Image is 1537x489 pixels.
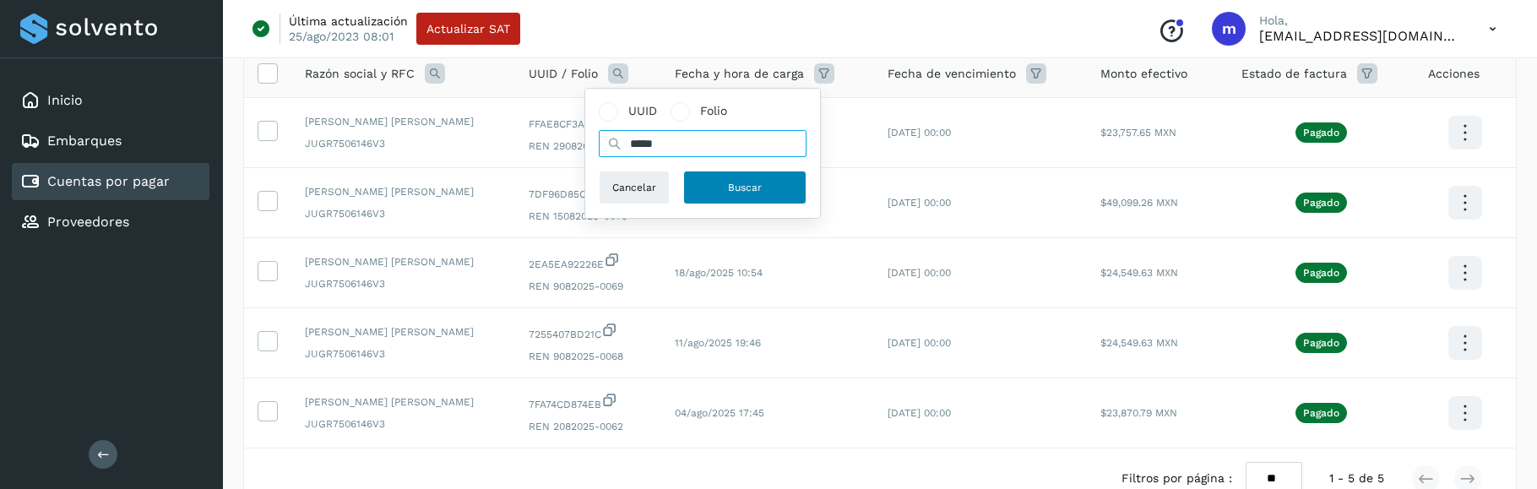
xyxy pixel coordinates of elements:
[12,82,209,119] div: Inicio
[426,23,510,35] span: Actualizar SAT
[305,416,502,432] span: JUGR7506146V3
[1122,470,1232,487] span: Filtros por página :
[47,133,122,149] a: Embarques
[675,267,763,279] span: 18/ago/2025 10:54
[1100,197,1178,209] span: $49,099.26 MXN
[47,214,129,230] a: Proveedores
[47,173,170,189] a: Cuentas por pagar
[888,337,951,349] span: [DATE] 00:00
[529,182,648,202] span: 7DF96D85C464
[416,13,520,45] button: Actualizar SAT
[305,65,415,83] span: Razón social y RFC
[529,111,648,132] span: FFAE8CF3AC89
[1100,407,1177,419] span: $23,870.79 MXN
[305,324,502,340] span: [PERSON_NAME] [PERSON_NAME]
[1100,65,1187,83] span: Monto efectivo
[305,206,502,221] span: JUGR7506146V3
[1100,127,1176,139] span: $23,757.65 MXN
[1259,14,1462,28] p: Hola,
[888,197,951,209] span: [DATE] 00:00
[1428,65,1480,83] span: Acciones
[1100,337,1178,349] span: $24,549.63 MXN
[1259,28,1462,44] p: macosta@avetransportes.com
[12,122,209,160] div: Embarques
[1303,197,1339,209] p: Pagado
[675,407,764,419] span: 04/ago/2025 17:45
[12,204,209,241] div: Proveedores
[529,322,648,342] span: 7255407BD21C
[675,65,804,83] span: Fecha y hora de carga
[305,394,502,410] span: [PERSON_NAME] [PERSON_NAME]
[529,209,648,224] span: REN 15082025-0075
[529,65,598,83] span: UUID / Folio
[529,139,648,154] span: REN 29082025-0088
[1303,127,1339,139] p: Pagado
[289,29,394,44] p: 25/ago/2023 08:01
[1303,267,1339,279] p: Pagado
[529,252,648,272] span: 2EA5EA92226E
[1241,65,1347,83] span: Estado de factura
[888,127,951,139] span: [DATE] 00:00
[305,254,502,269] span: [PERSON_NAME] [PERSON_NAME]
[305,114,502,129] span: [PERSON_NAME] [PERSON_NAME]
[289,14,408,29] p: Última actualización
[47,92,83,108] a: Inicio
[1100,267,1178,279] span: $24,549.63 MXN
[305,136,502,151] span: JUGR7506146V3
[529,279,648,294] span: REN 9082025-0069
[305,346,502,361] span: JUGR7506146V3
[305,184,502,199] span: [PERSON_NAME] [PERSON_NAME]
[529,419,648,434] span: REN 2082025-0062
[1329,470,1384,487] span: 1 - 5 de 5
[888,407,951,419] span: [DATE] 00:00
[529,392,648,412] span: 7FA74CD874EB
[305,276,502,291] span: JUGR7506146V3
[1303,407,1339,419] p: Pagado
[12,163,209,200] div: Cuentas por pagar
[529,349,648,364] span: REN 9082025-0068
[888,65,1016,83] span: Fecha de vencimiento
[1303,337,1339,349] p: Pagado
[888,267,951,279] span: [DATE] 00:00
[675,337,761,349] span: 11/ago/2025 19:46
